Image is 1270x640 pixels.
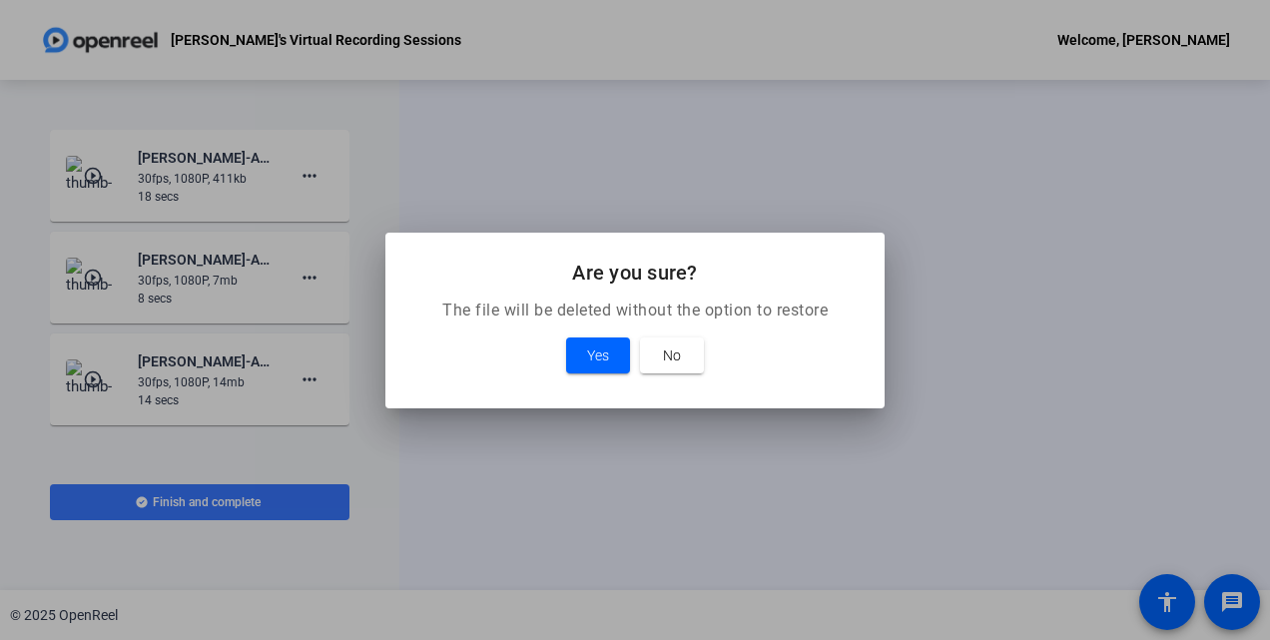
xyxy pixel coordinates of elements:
[409,257,861,289] h2: Are you sure?
[587,343,609,367] span: Yes
[640,337,704,373] button: No
[663,343,681,367] span: No
[566,337,630,373] button: Yes
[409,299,861,322] p: The file will be deleted without the option to restore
